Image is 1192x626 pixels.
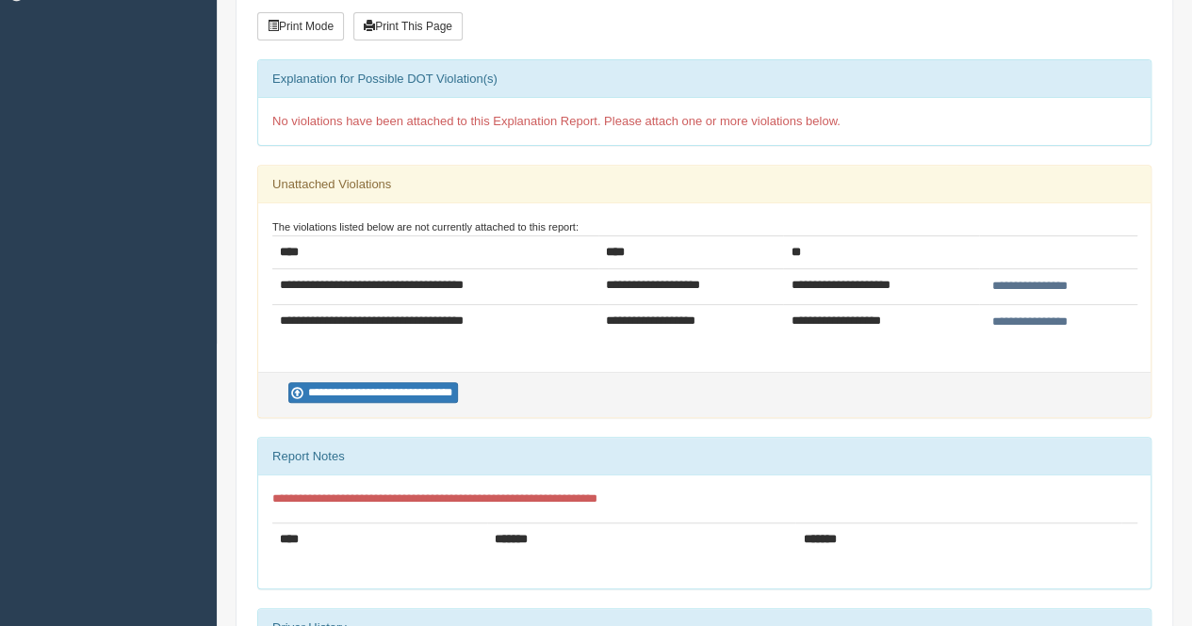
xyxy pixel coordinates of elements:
span: No violations have been attached to this Explanation Report. Please attach one or more violations... [272,114,841,128]
div: Report Notes [258,438,1151,475]
div: Unattached Violations [258,166,1151,203]
button: Print This Page [353,12,463,40]
div: Explanation for Possible DOT Violation(s) [258,60,1151,98]
button: Print Mode [257,12,344,40]
small: The violations listed below are not currently attached to this report: [272,221,579,233]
